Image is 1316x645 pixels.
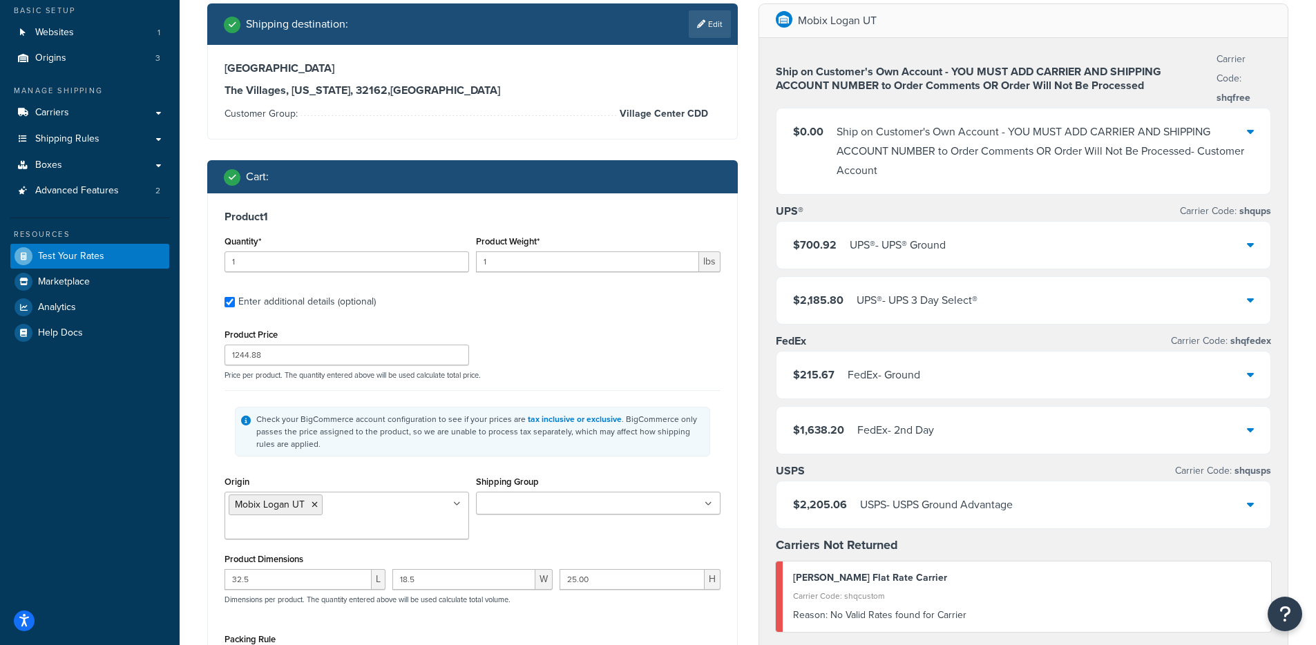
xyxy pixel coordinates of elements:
[528,413,622,425] a: tax inclusive or exclusive
[225,106,301,121] span: Customer Group:
[35,133,99,145] span: Shipping Rules
[793,608,828,622] span: Reason:
[256,413,704,450] div: Check your BigCommerce account configuration to see if your prices are . BigCommerce only passes ...
[10,46,169,71] a: Origins3
[476,476,539,487] label: Shipping Group
[798,11,877,30] p: Mobix Logan UT
[246,171,269,183] h2: Cart :
[235,497,305,512] span: Mobix Logan UT
[776,536,898,554] strong: Carriers Not Returned
[155,52,160,64] span: 3
[793,124,823,139] span: $0.00
[225,476,249,487] label: Origin
[10,46,169,71] li: Origins
[476,236,540,247] label: Product Weight*
[35,185,119,197] span: Advanced Features
[10,244,169,269] a: Test Your Rates
[225,84,721,97] h3: The Villages, [US_STATE], 32162 , [GEOGRAPHIC_DATA]
[38,251,104,262] span: Test Your Rates
[476,251,699,272] input: 0.00
[225,329,278,340] label: Product Price
[793,497,847,512] span: $2,205.06
[10,229,169,240] div: Resources
[221,370,724,380] p: Price per product. The quantity entered above will be used calculate total price.
[689,10,731,38] a: Edit
[1171,331,1271,351] p: Carrier Code:
[35,160,62,171] span: Boxes
[616,106,708,122] span: Village Center CDD
[35,107,69,119] span: Carriers
[535,569,553,590] span: W
[1268,597,1302,631] button: Open Resource Center
[10,20,169,46] a: Websites1
[793,568,1261,588] div: [PERSON_NAME] Flat Rate Carrier
[158,27,160,39] span: 1
[10,295,169,320] a: Analytics
[225,210,721,224] h3: Product 1
[776,334,806,348] h3: FedEx
[38,327,83,339] span: Help Docs
[38,276,90,288] span: Marketplace
[837,122,1248,180] div: Ship on Customer's Own Account - YOU MUST ADD CARRIER AND SHIPPING ACCOUNT NUMBER to Order Commen...
[225,236,261,247] label: Quantity*
[155,185,160,197] span: 2
[10,100,169,126] a: Carriers
[793,422,844,438] span: $1,638.20
[35,27,74,39] span: Websites
[793,237,837,253] span: $700.92
[372,569,385,590] span: L
[10,178,169,204] li: Advanced Features
[1180,202,1271,221] p: Carrier Code:
[225,554,303,564] label: Product Dimensions
[10,5,169,17] div: Basic Setup
[38,302,76,314] span: Analytics
[246,18,348,30] h2: Shipping destination :
[857,421,934,440] div: FedEx - 2nd Day
[848,365,920,385] div: FedEx - Ground
[1217,50,1271,108] p: Carrier Code:
[35,52,66,64] span: Origins
[776,65,1217,93] h3: Ship on Customer's Own Account - YOU MUST ADD CARRIER AND SHIPPING ACCOUNT NUMBER to Order Commen...
[238,292,376,311] div: Enter additional details (optional)
[225,634,276,644] label: Packing Rule
[225,297,235,307] input: Enter additional details (optional)
[793,606,1261,625] div: No Valid Rates found for Carrier
[1237,204,1271,218] span: shqups
[857,291,978,310] div: UPS® - UPS 3 Day Select®
[225,251,469,272] input: 0
[1228,334,1271,348] span: shqfedex
[10,178,169,204] a: Advanced Features2
[705,569,721,590] span: H
[1217,90,1250,105] span: shqfree
[793,367,835,383] span: $215.67
[793,586,1261,606] div: Carrier Code: shqcustom
[776,204,803,218] h3: UPS®
[10,269,169,294] a: Marketplace
[10,85,169,97] div: Manage Shipping
[221,595,511,604] p: Dimensions per product. The quantity entered above will be used calculate total volume.
[776,464,805,478] h3: USPS
[860,495,1013,514] div: USPS - USPS Ground Advantage
[1175,461,1271,481] p: Carrier Code:
[850,235,946,255] div: UPS® - UPS® Ground
[1232,463,1271,478] span: shqusps
[793,292,843,308] span: $2,185.80
[10,320,169,345] a: Help Docs
[225,61,721,75] h3: [GEOGRAPHIC_DATA]
[699,251,721,272] span: lbs
[10,126,169,152] a: Shipping Rules
[10,153,169,178] a: Boxes
[10,20,169,46] li: Websites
